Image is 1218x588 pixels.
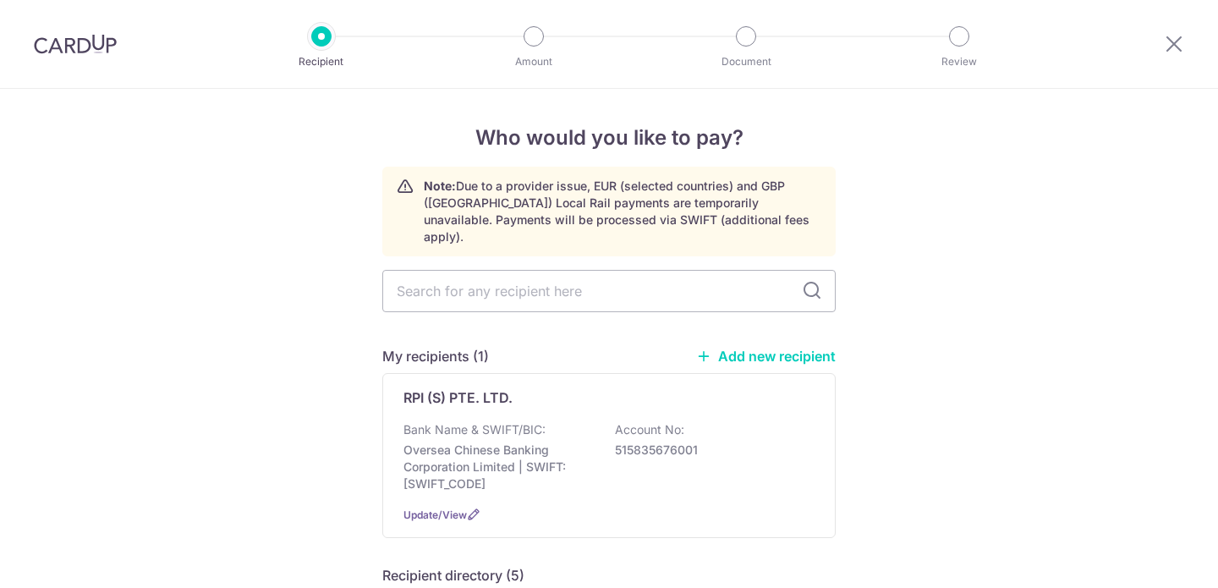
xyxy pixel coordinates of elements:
[382,270,836,312] input: Search for any recipient here
[403,442,593,492] p: Oversea Chinese Banking Corporation Limited | SWIFT: [SWIFT_CODE]
[897,53,1022,70] p: Review
[403,421,546,438] p: Bank Name & SWIFT/BIC:
[615,442,804,459] p: 515835676001
[696,348,836,365] a: Add new recipient
[471,53,596,70] p: Amount
[382,346,489,366] h5: My recipients (1)
[403,387,513,408] p: RPI (S) PTE. LTD.
[424,179,456,193] strong: Note:
[683,53,809,70] p: Document
[34,34,117,54] img: CardUp
[615,421,684,438] p: Account No:
[382,123,836,153] h4: Who would you like to pay?
[382,565,524,585] h5: Recipient directory (5)
[1109,537,1201,580] iframe: Opens a widget where you can find more information
[259,53,384,70] p: Recipient
[424,178,821,245] p: Due to a provider issue, EUR (selected countries) and GBP ([GEOGRAPHIC_DATA]) Local Rail payments...
[403,508,467,521] a: Update/View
